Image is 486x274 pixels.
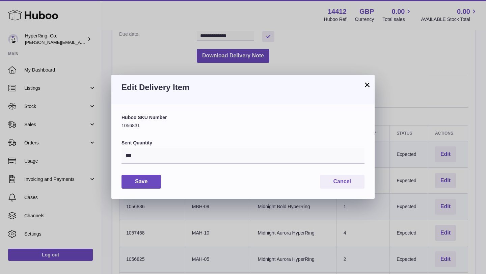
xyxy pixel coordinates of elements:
label: Sent Quantity [122,140,364,146]
div: 1056831 [122,114,364,129]
h3: Edit Delivery Item [122,82,364,93]
button: × [363,81,371,89]
button: Cancel [320,175,364,189]
label: Huboo SKU Number [122,114,364,121]
button: Save [122,175,161,189]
